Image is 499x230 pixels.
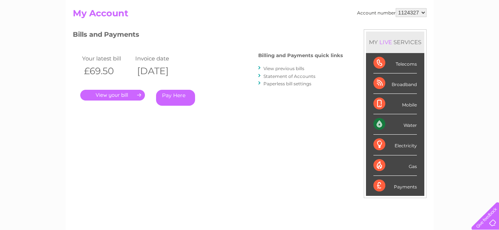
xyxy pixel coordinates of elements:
[17,19,55,42] img: logo.png
[387,32,403,37] a: Energy
[357,8,427,17] div: Account number
[80,90,145,101] a: .
[263,73,315,79] a: Statement of Accounts
[133,53,187,63] td: Invoice date
[73,8,427,22] h2: My Account
[156,90,195,106] a: Pay Here
[263,81,311,86] a: Paperless bill settings
[368,32,382,37] a: Water
[373,155,417,176] div: Gas
[73,29,343,42] h3: Bills and Payments
[80,63,134,79] th: £69.50
[80,53,134,63] td: Your latest bill
[373,73,417,94] div: Broadband
[474,32,492,37] a: Log out
[258,53,343,58] h4: Billing and Payments quick links
[263,66,304,71] a: View previous bills
[408,32,430,37] a: Telecoms
[434,32,445,37] a: Blog
[366,32,424,53] div: MY SERVICES
[373,53,417,73] div: Telecoms
[373,114,417,135] div: Water
[359,4,410,13] a: 0333 014 3131
[373,94,417,114] div: Mobile
[74,4,425,36] div: Clear Business is a trading name of Verastar Limited (registered in [GEOGRAPHIC_DATA] No. 3667643...
[378,39,393,46] div: LIVE
[133,63,187,79] th: [DATE]
[450,32,468,37] a: Contact
[373,176,417,196] div: Payments
[373,135,417,155] div: Electricity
